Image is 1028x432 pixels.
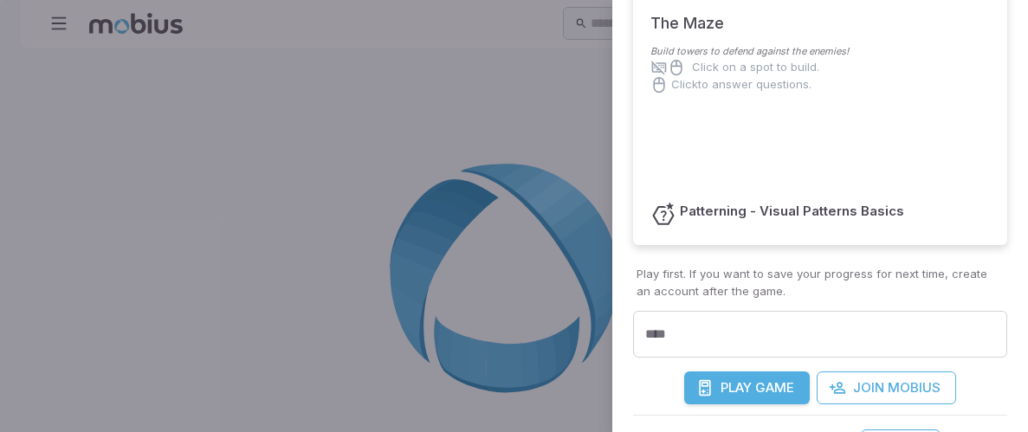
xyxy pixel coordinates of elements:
[637,266,1004,300] p: Play first. If you want to save your progress for next time, create an account after the game.
[671,76,811,93] p: Click to answer questions.
[817,371,956,404] a: Join Mobius
[755,378,794,397] span: Game
[684,371,810,404] button: PlayGame
[650,44,990,59] p: Build towers to defend against the enemies!
[680,202,904,221] h6: Patterning - Visual Patterns Basics
[721,378,752,397] span: Play
[692,59,819,76] p: Click on a spot to build.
